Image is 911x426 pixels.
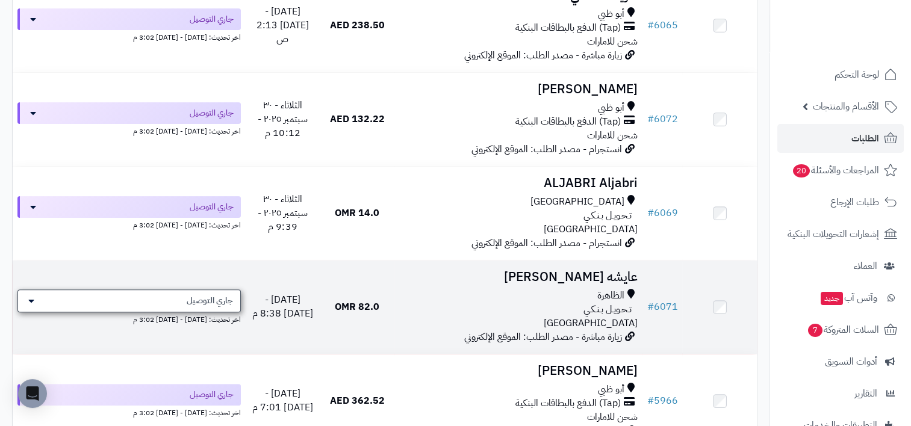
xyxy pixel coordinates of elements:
[597,101,624,115] span: أبو ظبي
[17,312,241,325] div: اخر تحديث: [DATE] - [DATE] 3:02 م
[792,162,879,179] span: المراجعات والأسئلة
[813,98,879,115] span: الأقسام والمنتجات
[829,9,900,34] img: logo-2.png
[647,394,653,408] span: #
[399,270,638,284] h3: عايشه [PERSON_NAME]
[830,194,879,211] span: طلبات الإرجاع
[330,394,385,408] span: 362.52 AED
[825,353,877,370] span: أدوات التسويق
[258,98,307,140] span: الثلاثاء - ٣٠ سبتمبر ٢٠٢٥ - 10:12 م
[17,218,241,230] div: اخر تحديث: [DATE] - [DATE] 3:02 م
[647,112,653,126] span: #
[190,107,234,119] span: جاري التوصيل
[190,13,234,25] span: جاري التوصيل
[788,226,879,242] span: إشعارات التحويلات البنكية
[597,289,624,303] span: الظاهرة
[18,379,47,408] div: Open Intercom Messenger
[854,258,877,274] span: العملاء
[777,315,904,344] a: السلات المتروكة7
[583,303,631,316] span: تـحـويـل بـنـكـي
[854,385,877,402] span: التقارير
[17,30,241,43] div: اخر تحديث: [DATE] - [DATE] 3:02 م
[335,206,379,220] span: 14.0 OMR
[647,394,677,408] a: #5966
[597,7,624,21] span: أبو ظبي
[464,330,621,344] span: زيارة مباشرة - مصدر الطلب: الموقع الإلكتروني
[647,300,677,314] a: #6071
[515,115,620,129] span: (Tap) الدفع بالبطاقات البنكية
[17,124,241,137] div: اخر تحديث: [DATE] - [DATE] 3:02 م
[647,18,677,32] a: #6065
[335,300,379,314] span: 82.0 OMR
[399,364,638,378] h3: [PERSON_NAME]
[543,222,637,236] span: [GEOGRAPHIC_DATA]
[777,60,904,89] a: لوحة التحكم
[330,18,385,32] span: 238.50 AED
[647,206,677,220] a: #6069
[586,410,637,424] span: شحن للامارات
[647,112,677,126] a: #6072
[252,386,312,415] span: [DATE] - [DATE] 7:01 م
[851,130,879,147] span: الطلبات
[515,397,620,410] span: (Tap) الدفع بالبطاقات البنكية
[586,34,637,49] span: شحن للامارات
[330,112,385,126] span: 132.22 AED
[399,82,638,96] h3: [PERSON_NAME]
[586,128,637,143] span: شحن للامارات
[835,66,879,83] span: لوحة التحكم
[187,295,233,307] span: جاري التوصيل
[252,292,312,321] span: [DATE] - [DATE] 8:38 م
[821,292,843,305] span: جديد
[819,289,877,306] span: وآتس آب
[777,188,904,217] a: طلبات الإرجاع
[399,176,638,190] h3: ALJABRI Aljabri
[807,323,823,338] span: 7
[647,206,653,220] span: #
[777,347,904,376] a: أدوات التسويق
[471,236,621,250] span: انستجرام - مصدر الطلب: الموقع الإلكتروني
[777,283,904,312] a: وآتس آبجديد
[792,164,810,178] span: 20
[471,142,621,156] span: انستجرام - مصدر الطلب: الموقع الإلكتروني
[190,201,234,213] span: جاري التوصيل
[17,406,241,418] div: اخر تحديث: [DATE] - [DATE] 3:02 م
[190,389,234,401] span: جاري التوصيل
[543,316,637,330] span: [GEOGRAPHIC_DATA]
[647,300,653,314] span: #
[777,252,904,280] a: العملاء
[777,124,904,153] a: الطلبات
[464,48,621,63] span: زيارة مباشرة - مصدر الطلب: الموقع الإلكتروني
[583,209,631,223] span: تـحـويـل بـنـكـي
[777,220,904,248] a: إشعارات التحويلات البنكية
[597,383,624,397] span: أبو ظبي
[515,21,620,35] span: (Tap) الدفع بالبطاقات البنكية
[807,321,879,338] span: السلات المتروكة
[777,156,904,185] a: المراجعات والأسئلة20
[258,192,307,234] span: الثلاثاء - ٣٠ سبتمبر ٢٠٢٥ - 9:39 م
[647,18,653,32] span: #
[777,379,904,408] a: التقارير
[257,4,309,46] span: [DATE] - [DATE] 2:13 ص
[530,195,624,209] span: [GEOGRAPHIC_DATA]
